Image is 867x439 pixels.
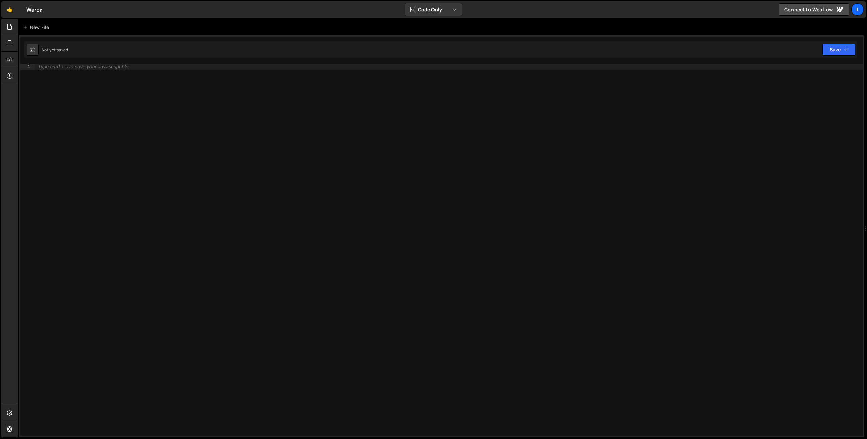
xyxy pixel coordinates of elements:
[1,1,18,18] a: 🤙
[405,3,462,16] button: Code Only
[42,47,68,53] div: Not yet saved
[851,3,864,16] a: Il
[822,44,855,56] button: Save
[779,3,849,16] a: Connect to Webflow
[38,64,130,69] div: Type cmd + s to save your Javascript file.
[20,64,35,70] div: 1
[26,5,42,14] div: Warpr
